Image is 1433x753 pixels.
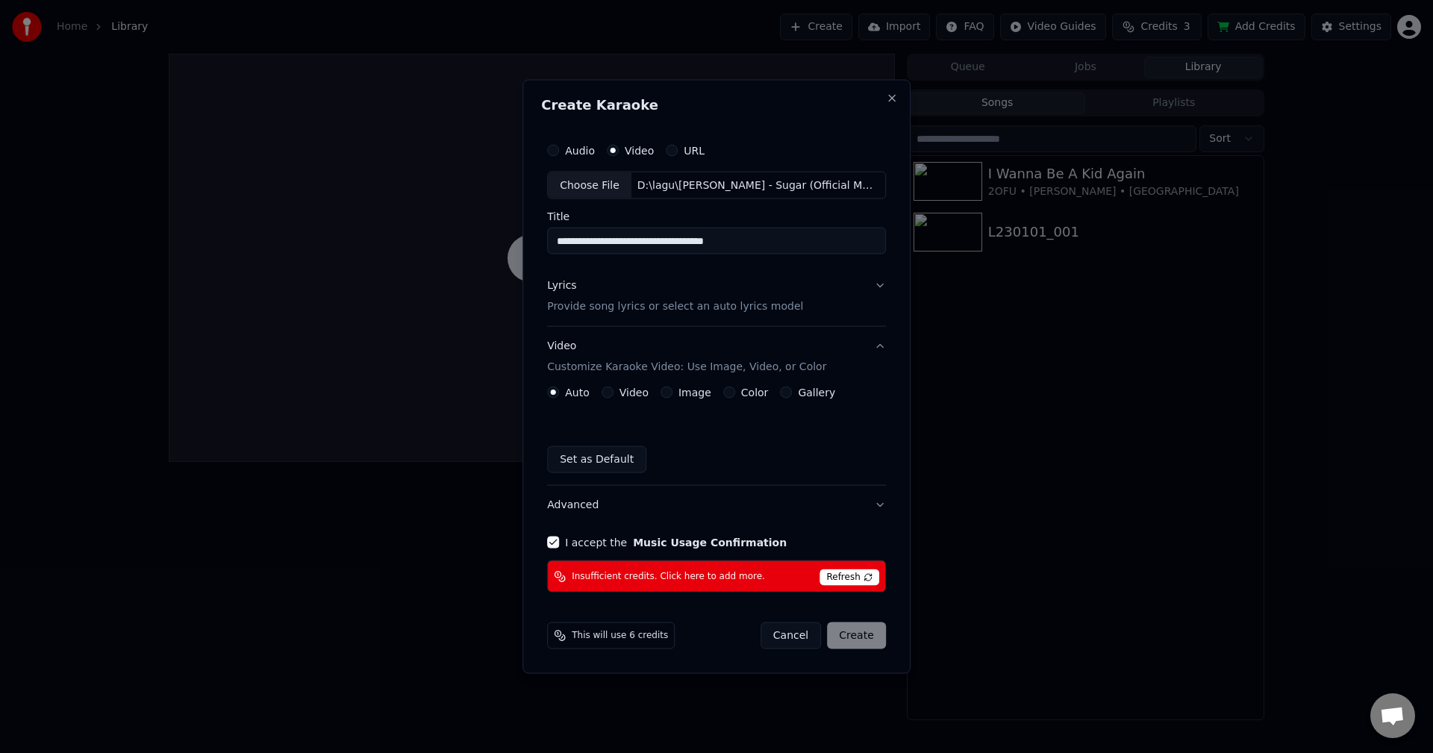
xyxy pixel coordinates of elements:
[565,537,787,548] label: I accept the
[547,278,576,293] div: Lyrics
[798,387,835,398] label: Gallery
[684,145,705,155] label: URL
[547,339,826,375] div: Video
[633,537,787,548] button: I accept the
[548,172,631,199] div: Choose File
[678,387,711,398] label: Image
[541,98,892,111] h2: Create Karaoke
[741,387,769,398] label: Color
[625,145,654,155] label: Video
[547,327,886,387] button: VideoCustomize Karaoke Video: Use Image, Video, or Color
[819,569,878,586] span: Refresh
[547,211,886,222] label: Title
[547,299,803,314] p: Provide song lyrics or select an auto lyrics model
[565,387,590,398] label: Auto
[547,486,886,525] button: Advanced
[565,145,595,155] label: Audio
[572,630,668,642] span: This will use 6 credits
[547,360,826,375] p: Customize Karaoke Video: Use Image, Video, or Color
[631,178,885,193] div: D:\lagu\[PERSON_NAME] - Sugar (Official Music Video).mp4
[572,570,765,582] span: Insufficient credits. Click here to add more.
[619,387,649,398] label: Video
[547,387,886,485] div: VideoCustomize Karaoke Video: Use Image, Video, or Color
[547,446,646,473] button: Set as Default
[761,622,821,649] button: Cancel
[547,266,886,326] button: LyricsProvide song lyrics or select an auto lyrics model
